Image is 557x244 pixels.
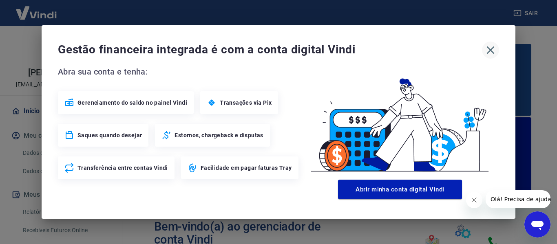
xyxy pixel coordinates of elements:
span: Saques quando desejar [77,131,142,139]
span: Transações via Pix [220,99,272,107]
span: Gerenciamento do saldo no painel Vindi [77,99,187,107]
span: Estornos, chargeback e disputas [175,131,263,139]
img: Good Billing [301,65,499,176]
span: Olá! Precisa de ajuda? [5,6,69,12]
iframe: Fechar mensagem [466,192,482,208]
span: Transferência entre contas Vindi [77,164,168,172]
span: Abra sua conta e tenha: [58,65,301,78]
span: Facilidade em pagar faturas Tray [201,164,292,172]
button: Abrir minha conta digital Vindi [338,180,462,199]
iframe: Botão para abrir a janela de mensagens [524,211,550,237]
iframe: Mensagem da empresa [486,190,550,208]
span: Gestão financeira integrada é com a conta digital Vindi [58,42,482,58]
